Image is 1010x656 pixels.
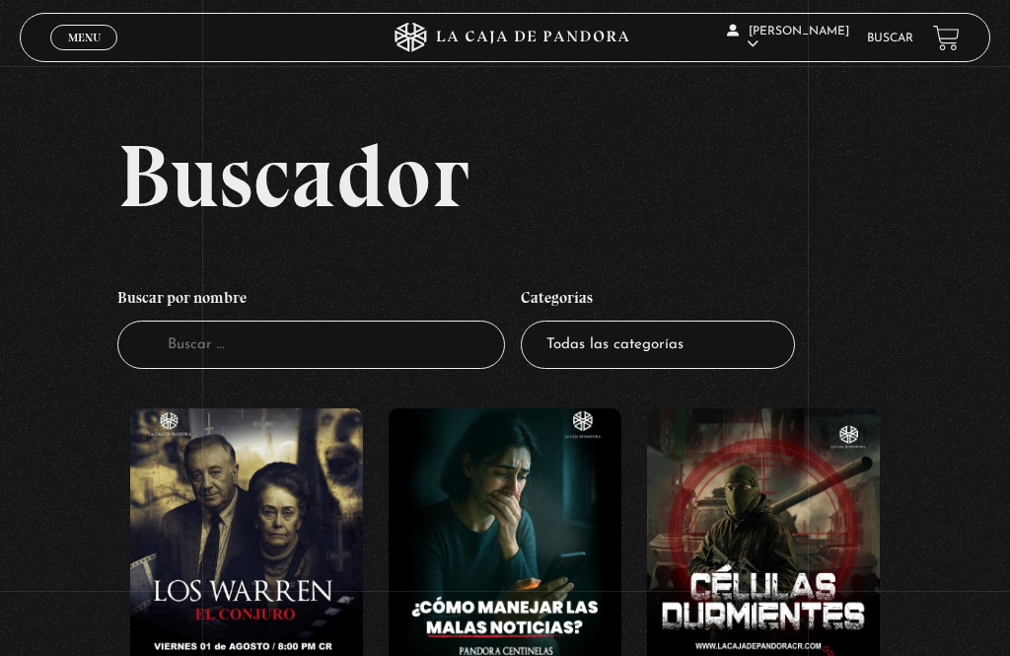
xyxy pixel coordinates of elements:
h4: Categorías [521,279,795,321]
span: Cerrar [61,48,108,62]
h2: Buscador [117,131,990,220]
a: View your shopping cart [933,25,960,51]
span: [PERSON_NAME] [727,26,849,50]
span: Menu [68,32,101,43]
a: Buscar [867,33,913,44]
h4: Buscar por nombre [117,279,505,321]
